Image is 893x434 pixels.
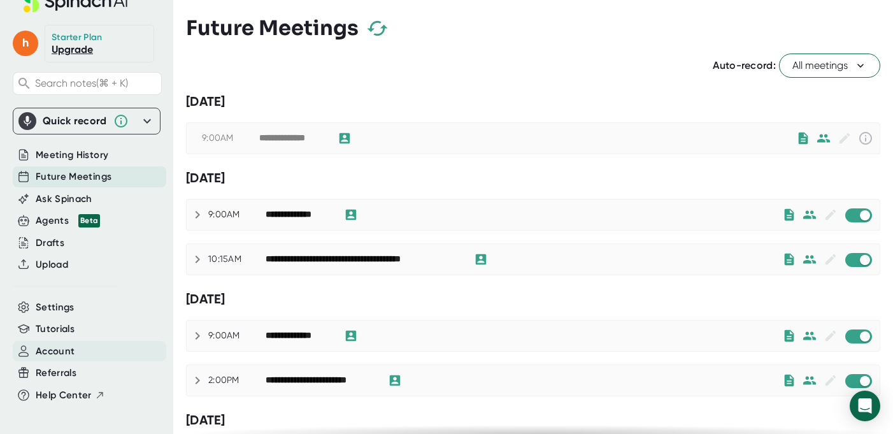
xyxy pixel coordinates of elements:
div: [DATE] [186,170,880,186]
div: 10:15AM [208,254,266,265]
button: Drafts [36,236,64,250]
svg: This event has already passed [858,131,873,146]
div: 9:00AM [208,209,266,221]
button: Tutorials [36,322,75,336]
button: Help Center [36,388,105,403]
span: All meetings [792,58,867,73]
div: 9:00AM [202,133,259,144]
div: 2:00PM [208,375,266,386]
button: Account [36,344,75,359]
div: Quick record [18,108,155,134]
div: [DATE] [186,94,880,110]
button: Agents Beta [36,213,100,228]
span: h [13,31,38,56]
button: Referrals [36,366,76,380]
div: Quick record [43,115,107,127]
h3: Future Meetings [186,16,359,40]
button: Upload [36,257,68,272]
button: Settings [36,300,75,315]
div: [DATE] [186,291,880,307]
div: Agents [36,213,100,228]
button: Future Meetings [36,170,111,184]
span: Search notes (⌘ + K) [35,77,128,89]
span: Auto-record: [713,59,776,71]
div: Beta [78,214,100,228]
button: All meetings [779,54,880,78]
button: Meeting History [36,148,108,163]
div: [DATE] [186,412,880,428]
a: Upgrade [52,43,93,55]
div: 9:00AM [208,330,266,342]
div: Starter Plan [52,32,103,43]
span: Help Center [36,388,92,403]
div: Open Intercom Messenger [850,391,880,421]
button: Ask Spinach [36,192,92,206]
